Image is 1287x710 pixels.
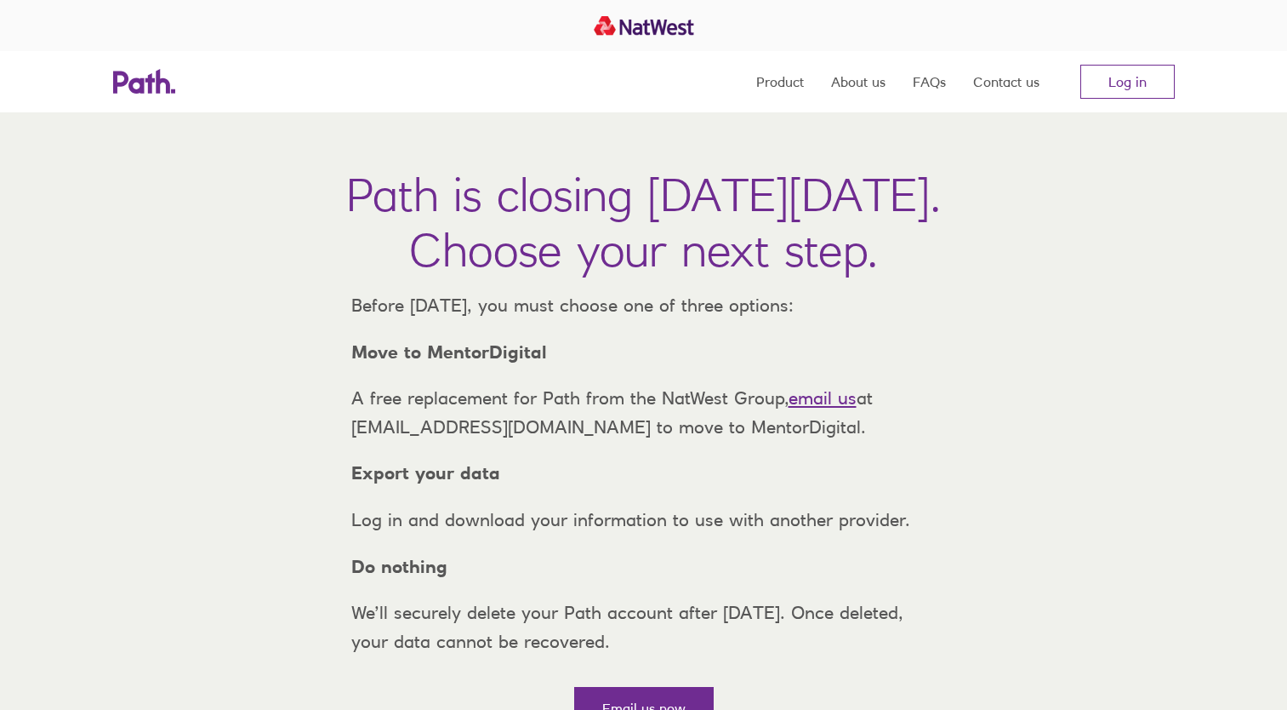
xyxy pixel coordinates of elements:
a: FAQs [913,51,946,112]
p: Before [DATE], you must choose one of three options: [338,291,950,320]
a: Contact us [973,51,1039,112]
a: Product [756,51,804,112]
a: email us [789,387,857,409]
h1: Path is closing [DATE][DATE]. Choose your next step. [346,167,941,278]
strong: Move to MentorDigital [351,341,547,363]
strong: Export your data [351,462,500,484]
p: Log in and download your information to use with another provider. [338,506,950,535]
p: We’ll securely delete your Path account after [DATE]. Once deleted, your data cannot be recovered. [338,598,950,656]
strong: Do nothing [351,556,447,577]
a: About us [831,51,886,112]
a: Log in [1080,65,1175,99]
p: A free replacement for Path from the NatWest Group, at [EMAIL_ADDRESS][DOMAIN_NAME] to move to Me... [338,384,950,441]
